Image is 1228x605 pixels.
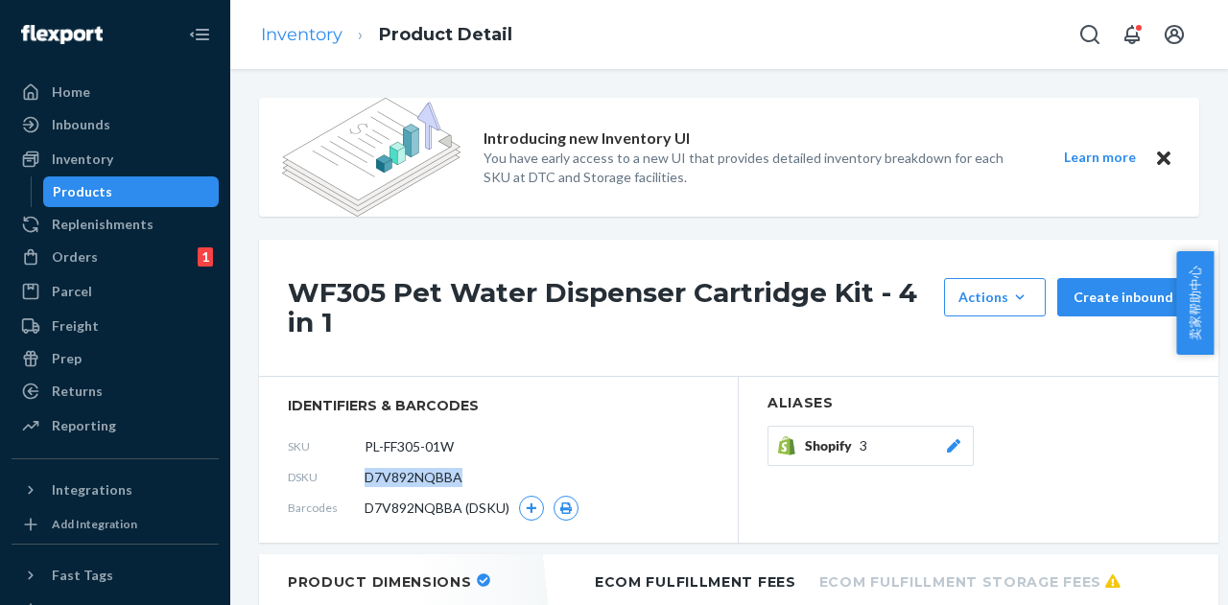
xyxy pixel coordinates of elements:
[288,438,365,454] span: SKU
[1071,15,1109,54] button: Open Search Box
[288,573,472,591] h2: Product Dimensions
[12,77,219,107] a: Home
[484,149,1028,187] p: You have early access to a new UI that provides detailed inventory breakdown for each SKU at DTC ...
[12,209,219,240] a: Replenishments
[43,176,220,207] a: Products
[484,128,690,150] p: Introducing new Inventory UI
[52,150,113,169] div: Inventory
[12,276,219,307] a: Parcel
[12,311,219,341] a: Freight
[52,382,103,401] div: Returns
[261,24,342,45] a: Inventory
[365,499,509,518] span: D7V892NQBBA (DSKU)
[53,182,112,201] div: Products
[282,98,460,217] img: new-reports-banner-icon.82668bd98b6a51aee86340f2a7b77ae3.png
[379,24,512,45] a: Product Detail
[12,242,219,272] a: Orders1
[52,247,98,267] div: Orders
[12,410,219,441] a: Reporting
[860,436,867,455] span: 3
[52,349,82,368] div: Prep
[12,376,219,407] a: Returns
[288,278,934,337] h1: WF305 Pet Water Dispenser Cartridge Kit - 4 in 1
[246,7,528,63] ol: breadcrumbs
[288,469,365,485] span: DSKU
[12,109,219,140] a: Inbounds
[944,278,1046,316] button: Actions
[198,247,213,267] div: 1
[52,282,92,301] div: Parcel
[805,436,860,455] span: Shopify
[365,468,462,487] span: D7V892NQBBA
[52,480,132,500] div: Integrations
[52,316,99,336] div: Freight
[52,416,116,435] div: Reporting
[180,15,219,54] button: Close Navigation
[12,513,219,536] a: Add Integration
[1151,146,1176,170] button: Close
[767,426,974,466] button: Shopify3
[52,566,113,585] div: Fast Tags
[1051,146,1147,170] button: Learn more
[288,500,365,516] span: Barcodes
[52,115,110,134] div: Inbounds
[52,82,90,102] div: Home
[12,343,219,374] a: Prep
[12,475,219,505] button: Integrations
[12,560,219,591] button: Fast Tags
[1113,15,1151,54] button: Open notifications
[1155,15,1193,54] button: Open account menu
[767,396,1190,410] h2: Aliases
[12,144,219,175] a: Inventory
[1057,278,1190,316] button: Create inbound
[1176,251,1214,355] button: 卖家帮助中心
[21,25,103,44] img: Flexport logo
[958,288,1031,307] div: Actions
[288,396,709,415] span: identifiers & barcodes
[52,215,153,234] div: Replenishments
[52,516,137,532] div: Add Integration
